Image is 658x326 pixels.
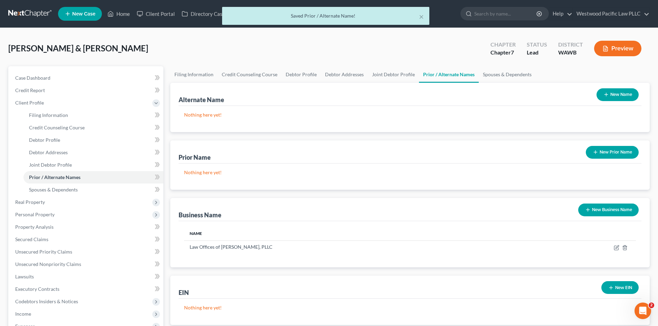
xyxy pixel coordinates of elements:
[23,171,163,184] a: Prior / Alternate Names
[649,303,654,308] span: 2
[558,41,583,49] div: District
[228,12,424,19] div: Saved Prior / Alternate Name!
[23,121,163,134] a: Credit Counseling Course
[10,221,163,233] a: Property Analysis
[15,286,59,292] span: Executory Contracts
[597,88,639,101] button: New Name
[490,49,516,57] div: Chapter
[594,41,641,56] button: Preview
[578,204,639,216] button: New Business Name
[179,96,224,104] div: Alternate Name
[23,146,163,159] a: Debtor Addresses
[29,112,68,118] span: Filing Information
[321,66,368,83] a: Debtor Addresses
[23,134,163,146] a: Debtor Profile
[10,84,163,97] a: Credit Report
[10,283,163,295] a: Executory Contracts
[282,66,321,83] a: Debtor Profile
[511,49,514,56] span: 7
[558,49,583,57] div: WAWB
[184,111,636,118] p: Nothing here yet!
[15,87,45,93] span: Credit Report
[15,224,54,230] span: Property Analysis
[184,304,636,311] p: Nothing here yet!
[527,49,547,57] div: Lead
[15,236,48,242] span: Secured Claims
[29,137,60,143] span: Debtor Profile
[23,159,163,171] a: Joint Debtor Profile
[10,233,163,246] a: Secured Claims
[179,153,211,161] div: Prior Name
[179,211,221,219] div: Business Name
[10,270,163,283] a: Lawsuits
[29,187,78,192] span: Spouses & Dependents
[29,162,72,168] span: Joint Debtor Profile
[15,249,72,255] span: Unsecured Priority Claims
[419,66,479,83] a: Prior / Alternate Names
[170,66,218,83] a: Filing Information
[15,261,81,267] span: Unsecured Nonpriority Claims
[29,125,85,130] span: Credit Counseling Course
[8,43,148,53] span: [PERSON_NAME] & [PERSON_NAME]
[184,169,636,176] p: Nothing here yet!
[15,100,44,106] span: Client Profile
[586,146,639,159] button: New Prior Name
[10,72,163,84] a: Case Dashboard
[15,199,45,205] span: Real Property
[15,211,55,217] span: Personal Property
[15,274,34,279] span: Lawsuits
[527,41,547,49] div: Status
[23,184,163,196] a: Spouses & Dependents
[15,75,50,81] span: Case Dashboard
[419,12,424,21] button: ×
[184,240,533,254] td: Law Offices of [PERSON_NAME], PLLC
[10,258,163,270] a: Unsecured Nonpriority Claims
[218,66,282,83] a: Credit Counseling Course
[29,149,68,155] span: Debtor Addresses
[10,246,163,258] a: Unsecured Priority Claims
[368,66,419,83] a: Joint Debtor Profile
[601,281,639,294] button: New EIN
[15,298,78,304] span: Codebtors Insiders & Notices
[179,288,189,297] div: EIN
[29,174,80,180] span: Prior / Alternate Names
[479,66,536,83] a: Spouses & Dependents
[490,41,516,49] div: Chapter
[15,311,31,317] span: Income
[635,303,651,319] iframe: Intercom live chat
[23,109,163,121] a: Filing Information
[184,227,533,240] th: Name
